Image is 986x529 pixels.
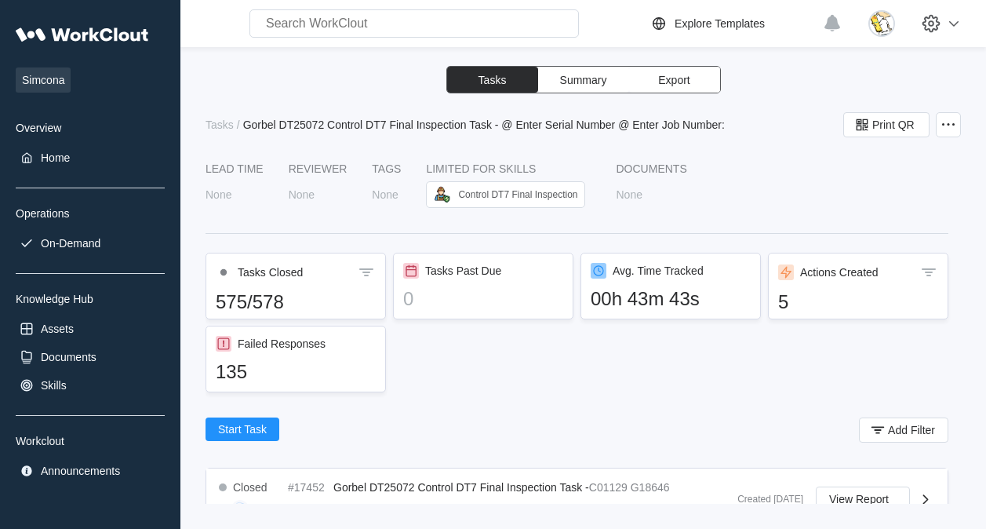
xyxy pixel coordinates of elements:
div: LEAD TIME [206,162,264,175]
div: Closed [233,481,267,494]
mark: C01129 [589,481,628,494]
button: Print QR [843,112,930,137]
span: Simcona [16,67,71,93]
button: Export [629,67,720,93]
span: Summary [560,75,607,86]
div: Assets [41,323,74,335]
div: Home [41,151,70,164]
a: Skills [16,374,165,396]
span: Tasks [478,75,507,86]
div: 5 [778,291,938,313]
div: Failed Responses [238,337,326,350]
div: 00h 43m 43s [591,288,751,310]
div: Created [DATE] [725,494,803,505]
a: Home [16,147,165,169]
button: Start Task [206,418,279,441]
img: clout-01.png [231,500,249,517]
div: Workclout [16,435,165,447]
div: Explore Templates [675,17,765,30]
div: Tasks [206,119,234,131]
div: #17452 [288,481,327,494]
div: Reviewer [289,162,347,175]
a: Explore Templates [649,14,815,33]
button: Tasks [447,67,538,93]
a: Announcements [16,460,165,482]
div: / [237,119,240,131]
div: None [617,188,642,201]
img: download.jpg [868,10,895,37]
div: Documents [617,162,687,175]
div: Gorbel DT25072 Control DT7 Final Inspection Task - @ Enter Serial Number @ Enter Job Number: [243,119,725,131]
div: Operations [16,207,165,220]
div: Skills [41,379,67,392]
span: Print QR [872,119,915,130]
button: Summary [538,67,629,93]
div: Tags [372,162,401,175]
span: View Report [829,494,889,505]
div: [PERSON_NAME] [255,503,304,514]
div: Control DT7 Final Inspection [458,189,577,200]
button: Add Filter [859,418,948,443]
span: Start Task [218,424,267,435]
div: Announcements [41,465,120,477]
div: Avg. Time Tracked [613,264,704,277]
div: 0 [403,288,563,310]
button: View Report [816,487,910,512]
span: Gorbel DT25072 Control DT7 Final Inspection Task - [333,481,589,494]
div: Overview [16,122,165,134]
span: Add Filter [888,425,935,436]
img: quality-control.png [433,185,452,204]
div: 575/578 [216,291,376,313]
div: 135 [216,361,376,383]
div: Tasks Past Due [425,264,501,277]
input: Search WorkClout [249,9,579,38]
div: On-Demand [41,237,100,250]
div: Knowledge Hub [16,293,165,305]
div: Tasks Closed [238,266,303,279]
a: Assets [16,318,165,340]
a: Tasks [206,119,237,131]
div: Documents [41,351,96,363]
div: None [372,188,398,201]
a: On-Demand [16,232,165,254]
mark: G18646 [631,481,670,494]
a: Documents [16,346,165,368]
div: None [289,188,315,201]
div: Actions Created [800,266,879,279]
div: None [206,188,231,201]
span: Export [658,75,689,86]
div: LIMITED FOR SKILLS [426,162,591,175]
